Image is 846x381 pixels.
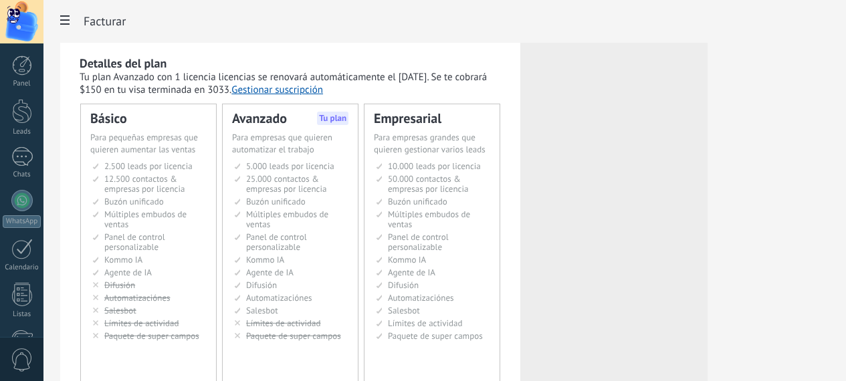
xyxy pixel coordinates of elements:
span: Facturar [84,14,126,28]
span: Para empresas grandes que quieren gestionar varios leads [374,132,486,155]
span: Difusión [388,279,419,291]
b: Detalles del plan [80,55,167,71]
div: Panel [3,80,41,88]
span: 10.000 leads por licencia [388,160,481,172]
span: Salesbot [388,305,420,316]
span: Límites de actividad [388,317,463,329]
div: Leads [3,128,41,136]
button: Gestionar suscripción [231,84,323,96]
span: Paquete de super campos [388,330,483,342]
div: Listas [3,310,41,319]
div: Chats [3,170,41,179]
span: 50.000 contactos & empresas por licencia [388,173,468,195]
span: Buzón unificado [388,196,447,207]
div: Empresarial [374,112,490,125]
div: Calendario [3,263,41,272]
span: Panel de control personalizable [388,231,449,253]
span: Kommo IA [388,254,426,265]
span: Automatizaciónes [388,292,454,303]
div: Tu plan Avanzado con 1 licencia licencias se renovará automáticamente el [DATE]. Se te cobrará $1... [80,71,501,96]
span: Agente de IA [388,267,435,278]
span: Múltiples embudos de ventas [388,209,470,230]
div: WhatsApp [3,215,41,228]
